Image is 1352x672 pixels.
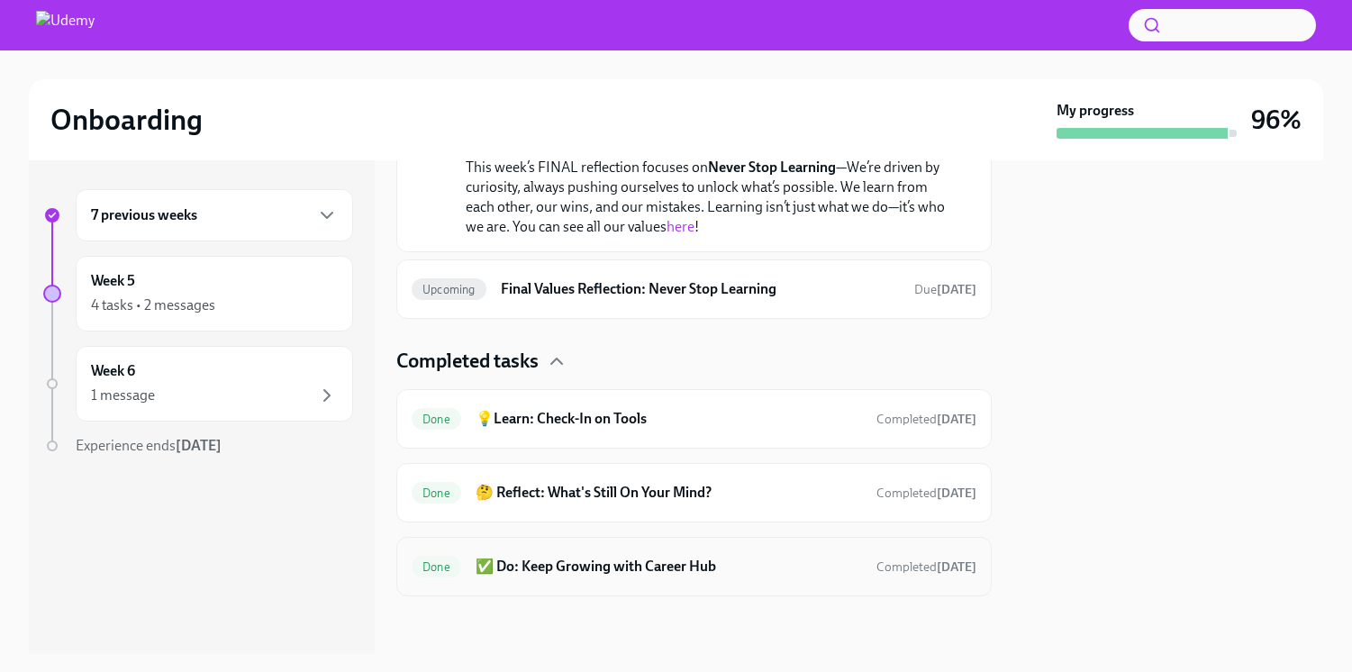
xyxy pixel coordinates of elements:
[91,205,197,225] h6: 7 previous weeks
[914,281,976,298] span: September 15th, 2025 09:00
[36,11,95,40] img: Udemy
[466,158,948,237] p: This week’s FINAL reflection focuses on —We’re driven by curiosity, always pushing ourselves to u...
[91,386,155,405] div: 1 message
[708,159,836,176] strong: Never Stop Learning
[412,413,461,426] span: Done
[476,409,862,429] h6: 💡Learn: Check-In on Tools
[876,486,976,501] span: Completed
[914,282,976,297] span: Due
[412,552,976,581] a: Done✅ Do: Keep Growing with Career HubCompleted[DATE]
[501,279,900,299] h6: Final Values Reflection: Never Stop Learning
[43,256,353,331] a: Week 54 tasks • 2 messages
[667,218,694,235] a: here
[876,559,976,575] span: Completed
[396,348,992,375] div: Completed tasks
[91,295,215,315] div: 4 tasks • 2 messages
[76,437,222,454] span: Experience ends
[937,559,976,575] strong: [DATE]
[937,412,976,427] strong: [DATE]
[76,189,353,241] div: 7 previous weeks
[412,275,976,304] a: UpcomingFinal Values Reflection: Never Stop LearningDue[DATE]
[876,411,976,428] span: September 10th, 2025 13:18
[476,557,862,577] h6: ✅ Do: Keep Growing with Career Hub
[50,102,203,138] h2: Onboarding
[412,404,976,433] a: Done💡Learn: Check-In on ToolsCompleted[DATE]
[1251,104,1302,136] h3: 96%
[876,485,976,502] span: September 10th, 2025 14:27
[876,558,976,576] span: September 10th, 2025 15:35
[476,483,862,503] h6: 🤔 Reflect: What's Still On Your Mind?
[412,486,461,500] span: Done
[937,486,976,501] strong: [DATE]
[1057,101,1134,121] strong: My progress
[91,361,135,381] h6: Week 6
[43,346,353,422] a: Week 61 message
[412,478,976,507] a: Done🤔 Reflect: What's Still On Your Mind?Completed[DATE]
[412,560,461,574] span: Done
[412,283,486,296] span: Upcoming
[937,282,976,297] strong: [DATE]
[91,271,135,291] h6: Week 5
[396,348,539,375] h4: Completed tasks
[176,437,222,454] strong: [DATE]
[876,412,976,427] span: Completed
